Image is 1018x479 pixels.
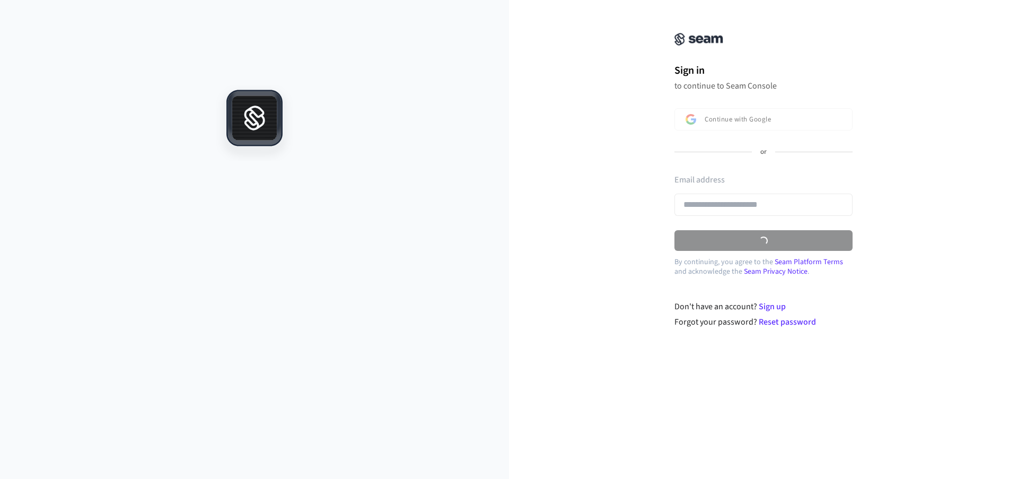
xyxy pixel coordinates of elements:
a: Seam Privacy Notice [744,266,808,277]
div: Don't have an account? [674,300,853,313]
h1: Sign in [674,63,853,79]
div: Forgot your password? [674,316,853,328]
img: Seam Console [674,33,723,46]
a: Seam Platform Terms [775,257,843,267]
a: Sign up [759,301,786,312]
a: Reset password [759,316,816,328]
p: to continue to Seam Console [674,81,853,91]
p: By continuing, you agree to the and acknowledge the . [674,257,853,276]
p: or [760,147,767,157]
